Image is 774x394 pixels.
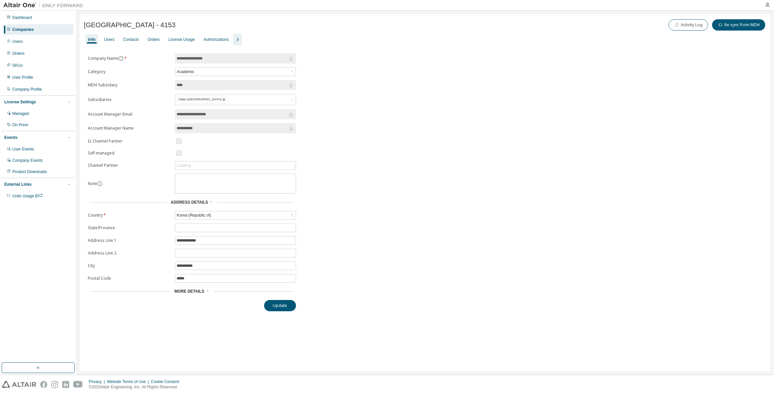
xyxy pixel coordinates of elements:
[88,82,171,88] label: MDH Subsidary
[84,21,176,29] span: [GEOGRAPHIC_DATA] - 4153
[12,111,29,116] div: Managed
[88,69,171,74] label: Category
[176,212,212,219] div: Korea (Republic of)
[4,99,36,105] div: License Settings
[12,75,33,80] div: User Profile
[177,163,194,168] div: Loading...
[4,182,32,187] div: External Links
[3,2,86,9] img: Altair One
[73,381,83,388] img: youtube.svg
[175,211,296,219] div: Korea (Republic of)
[89,379,107,384] div: Privacy
[51,381,58,388] img: instagram.svg
[264,300,296,311] button: Update
[12,27,34,32] div: Companies
[148,37,160,42] div: Orders
[12,63,23,68] div: SKUs
[2,381,36,388] img: altair_logo.svg
[88,181,97,186] label: Note
[175,94,296,105] div: Altair [GEOGRAPHIC_DATA]
[171,200,208,205] span: Address Details
[88,276,171,281] label: Postal Code
[88,139,171,144] label: Is Channel Partner
[12,51,25,56] div: Orders
[88,126,171,131] label: Account Manager Name
[89,384,183,390] p: © 2025 Altair Engineering, Inc. All Rights Reserved.
[88,37,95,42] div: Info
[712,19,765,31] button: Re-sync from MDH
[88,150,171,156] label: Self-managed
[97,181,102,186] button: information
[88,56,171,61] label: Company Name
[12,147,34,152] div: User Events
[104,37,114,42] div: Users
[12,122,28,128] div: On Prem
[40,381,47,388] img: facebook.svg
[12,87,42,92] div: Company Profile
[88,225,171,231] label: State/Province
[62,381,69,388] img: linkedin.svg
[177,96,228,104] div: Altair [GEOGRAPHIC_DATA]
[12,39,23,44] div: Users
[88,263,171,268] label: City
[123,37,139,42] div: Contacts
[12,194,43,198] span: Units Usage BI
[107,379,151,384] div: Website Terms of Use
[4,135,17,140] div: Events
[118,56,124,61] button: information
[88,250,171,256] label: Address Line 2
[88,213,171,218] label: Country
[88,238,171,243] label: Address Line 1
[176,68,195,75] div: Academic
[174,289,204,294] span: More Details
[88,112,171,117] label: Account Manager Email
[175,68,296,76] div: Academic
[204,37,229,42] div: Authorizations
[168,37,195,42] div: License Usage
[669,19,708,31] button: Activity Log
[88,97,171,102] label: Subsidiaries
[12,169,47,174] div: Product Downloads
[88,163,171,168] label: Channel Partner
[175,161,296,169] div: Loading...
[151,379,183,384] div: Cookie Consent
[12,158,43,163] div: Company Events
[12,15,32,20] div: Dashboard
